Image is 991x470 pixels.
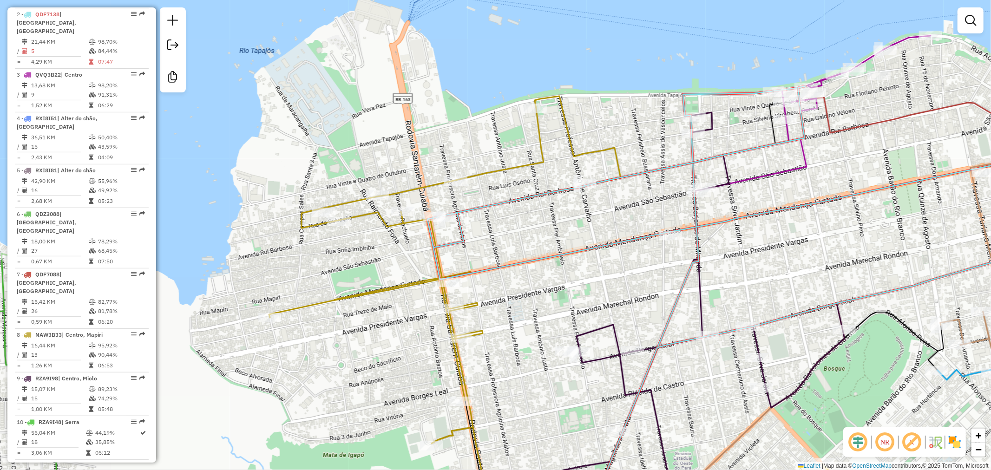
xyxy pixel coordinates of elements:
span: | Alter do chão [57,167,96,174]
span: | Centro, Miolo [58,375,97,382]
td: 98,70% [98,37,144,46]
td: 4,29 KM [31,57,88,66]
span: 4 - [17,115,98,130]
i: % de utilização da cubagem [89,308,96,314]
i: % de utilização da cubagem [89,396,96,401]
i: Tempo total em rota [89,155,93,160]
a: Criar modelo [164,68,182,89]
td: 0,59 KM [31,317,88,326]
em: Opções [131,115,137,121]
td: = [17,257,21,266]
td: 3,06 KM [31,448,85,457]
span: | Centro, Mapiri [62,331,103,338]
i: Distância Total [22,430,27,436]
img: Exibir/Ocultar setores [947,435,962,450]
span: | [GEOGRAPHIC_DATA], [GEOGRAPHIC_DATA] [17,271,76,294]
td: 18 [31,437,85,447]
td: 68,45% [98,246,144,255]
td: = [17,317,21,326]
td: 84,44% [98,46,144,56]
td: 49,92% [98,186,144,195]
td: / [17,142,21,151]
span: | Serra [61,418,79,425]
td: 16,44 KM [31,341,88,350]
span: + [976,430,982,441]
a: Nova sessão e pesquisa [164,11,182,32]
td: 15,07 KM [31,385,88,394]
i: Total de Atividades [22,248,27,254]
td: 95,92% [98,341,144,350]
i: % de utilização da cubagem [89,48,96,54]
i: % de utilização da cubagem [89,352,96,358]
i: Distância Total [22,83,27,88]
td: 5 [31,46,88,56]
span: | [822,463,823,469]
span: 6 - [17,210,76,234]
td: / [17,350,21,359]
td: 1,52 KM [31,101,88,110]
td: 78,29% [98,237,144,246]
td: 2,43 KM [31,153,88,162]
span: 11 - [17,462,113,469]
td: 13 [31,350,88,359]
a: Leaflet [798,463,820,469]
span: | [GEOGRAPHIC_DATA], [GEOGRAPHIC_DATA] [17,210,76,234]
em: Opções [131,271,137,277]
em: Opções [131,72,137,77]
em: Rota exportada [139,115,145,121]
i: % de utilização do peso [89,178,96,184]
td: 07:50 [98,257,144,266]
td: 36,51 KM [31,133,88,142]
td: 2,68 KM [31,196,88,206]
td: 1,26 KM [31,361,88,370]
em: Rota exportada [139,72,145,77]
em: Rota exportada [139,419,145,424]
td: 50,40% [98,133,144,142]
td: 74,29% [98,394,144,403]
i: Tempo total em rota [89,363,93,368]
i: % de utilização da cubagem [89,188,96,193]
span: Ocultar deslocamento [847,431,869,453]
td: = [17,196,21,206]
i: % de utilização do peso [89,83,96,88]
td: 82,77% [98,297,144,307]
em: Rota exportada [139,167,145,173]
i: Tempo total em rota [89,103,93,108]
img: Fluxo de ruas [928,435,943,450]
td: 35,85% [95,437,140,447]
em: Rota exportada [139,211,145,216]
i: Tempo total em rota [89,319,93,325]
td: 18,00 KM [31,237,88,246]
i: Tempo total em rota [89,59,93,65]
td: 9 [31,90,88,99]
em: Rota exportada [139,375,145,381]
td: 04:09 [98,153,144,162]
span: Ocultar NR [874,431,896,453]
td: 90,44% [98,350,144,359]
td: 05:12 [95,448,140,457]
div: Atividade não roteirizada - A L F DA ROCHA COMER [841,67,864,76]
td: / [17,90,21,99]
em: Opções [131,167,137,173]
i: Tempo total em rota [89,406,93,412]
i: Total de Atividades [22,352,27,358]
td: / [17,394,21,403]
i: Tempo total em rota [89,198,93,204]
span: | Centro [61,71,82,78]
div: Atividade não roteirizada - JUCELIA SILVA [826,70,849,79]
td: 55,04 KM [31,428,85,437]
span: RXI8I81 [35,167,57,174]
i: Total de Atividades [22,92,27,98]
a: OpenStreetMap [853,463,892,469]
span: 10 - [17,418,79,425]
span: 5 - [17,167,96,174]
span: 2 - [17,11,76,34]
td: 81,78% [98,307,144,316]
td: 43,59% [98,142,144,151]
i: % de utilização do peso [89,299,96,305]
td: 06:53 [98,361,144,370]
i: % de utilização do peso [89,343,96,348]
div: Atividade não roteirizada - VARLEIA GARCIA DOS S [843,63,866,72]
em: Rota exportada [139,11,145,17]
i: Total de Atividades [22,48,27,54]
